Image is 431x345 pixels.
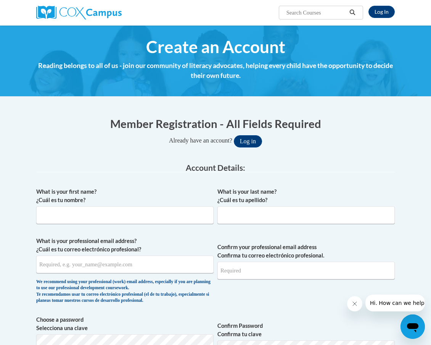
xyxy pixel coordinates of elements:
[217,206,395,224] input: Metadata input
[347,8,358,17] button: Search
[217,188,395,204] label: What is your last name? ¿Cuál es tu apellido?
[365,295,425,311] iframe: Message from company
[286,8,347,17] input: Search Courses
[36,188,214,204] label: What is your first name? ¿Cuál es tu nombre?
[169,137,232,144] span: Already have an account?
[400,314,425,339] iframe: Button to launch messaging window
[36,116,395,131] h1: Member Registration - All Fields Required
[36,61,395,81] h4: Reading belongs to all of us - join our community of literacy advocates, helping every child have...
[368,6,395,18] a: Log In
[36,6,122,19] img: Cox Campus
[217,262,395,279] input: Required
[217,322,395,339] label: Confirm Password Confirma tu clave
[146,37,285,57] span: Create an Account
[36,279,214,304] div: We recommend using your professional (work) email address, especially if you are planning to use ...
[36,206,214,224] input: Metadata input
[234,135,262,147] button: Log in
[347,296,362,311] iframe: Close message
[36,237,214,254] label: What is your professional email address? ¿Cuál es tu correo electrónico profesional?
[36,316,214,332] label: Choose a password Selecciona una clave
[186,163,245,172] span: Account Details:
[36,256,214,273] input: Metadata input
[5,5,62,11] span: Hi. How can we help?
[217,243,395,260] label: Confirm your professional email address Confirma tu correo electrónico profesional.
